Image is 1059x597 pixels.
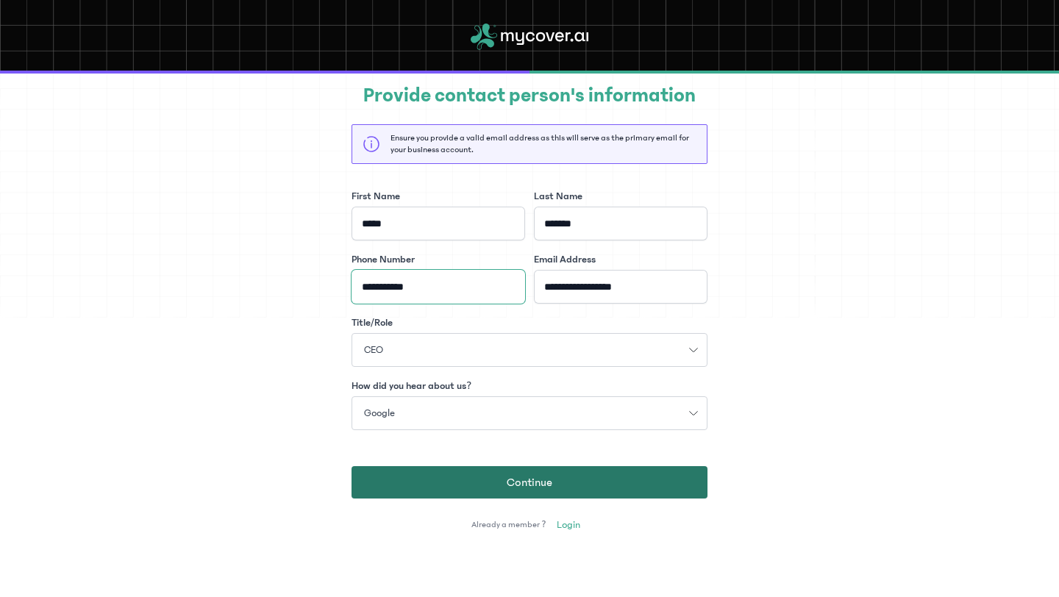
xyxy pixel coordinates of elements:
label: First Name [352,189,400,204]
h2: Provide contact person's information [352,80,707,111]
span: Continue [507,473,552,491]
label: Phone Number [352,252,415,267]
button: Google [352,396,707,430]
button: Continue [352,466,707,498]
a: Login [549,513,588,537]
label: Title/Role [352,315,393,330]
button: CEO [352,333,707,367]
label: Last Name [534,189,582,204]
p: Ensure you provide a valid email address as this will serve as the primary email for your busines... [391,132,696,156]
span: Login [557,518,580,532]
label: Email Address [534,252,596,267]
label: How did you hear about us? [352,379,471,393]
span: Already a member ? [471,519,546,531]
span: Google [355,406,404,421]
span: CEO [355,343,392,358]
